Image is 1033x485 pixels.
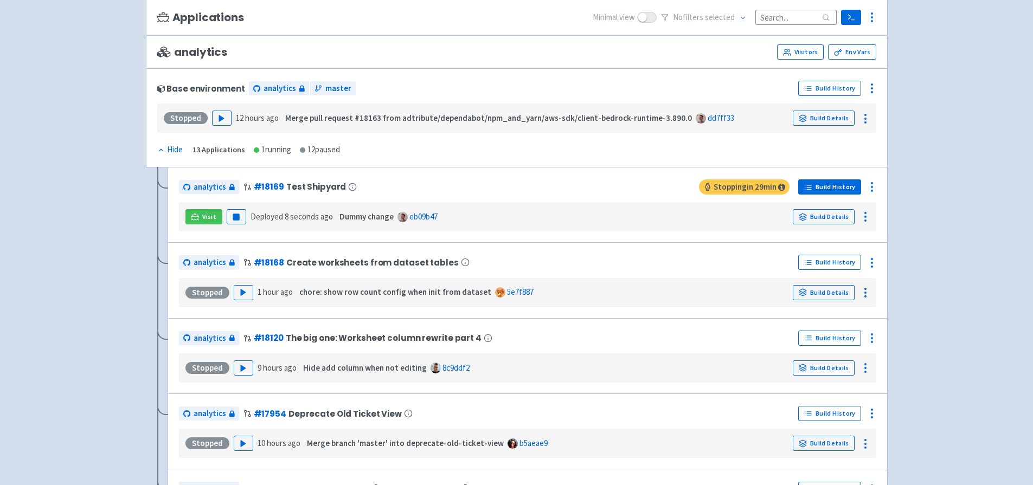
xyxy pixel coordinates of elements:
a: eb09b47 [409,211,438,222]
strong: Hide add column when not editing [303,363,427,373]
time: 9 hours ago [258,363,297,373]
button: Play [234,360,253,376]
span: analytics [194,181,226,193]
strong: chore: show row count config when init from dataset [299,287,491,297]
div: 12 paused [300,144,340,156]
span: analytics [194,408,226,420]
time: 12 hours ago [236,113,279,123]
a: b5aeae9 [519,438,548,448]
a: master [310,81,356,96]
button: Play [234,285,253,300]
time: 8 seconds ago [285,211,333,222]
a: Visitors [777,44,824,60]
a: analytics [179,331,239,346]
a: #18120 [254,332,284,344]
h3: Applications [157,11,244,24]
span: Minimal view [593,11,635,24]
a: dd7ff33 [708,113,734,123]
strong: Merge pull request #18163 from adtribute/dependabot/npm_and_yarn/aws-sdk/client-bedrock-runtime-3... [285,113,692,123]
span: Deprecate Old Ticket View [288,409,402,418]
a: #18168 [254,257,284,268]
span: analytics [264,82,296,95]
span: master [325,82,351,95]
span: Visit [202,212,216,221]
span: Stopping in 29 min [699,179,790,195]
div: 13 Applications [193,144,245,156]
span: analytics [194,256,226,269]
a: Env Vars [828,44,876,60]
div: Stopped [185,287,229,299]
strong: Merge branch 'master' into deprecate-old-ticket-view [307,438,504,448]
time: 10 hours ago [258,438,300,448]
span: Create worksheets from dataset tables [286,258,459,267]
a: analytics [179,180,239,195]
a: Build Details [793,436,855,451]
button: Play [234,436,253,451]
span: selected [705,12,735,22]
span: Test Shipyard [286,182,347,191]
input: Search... [755,10,837,24]
a: Build Details [793,111,855,126]
div: Base environment [157,84,245,93]
span: No filter s [673,11,735,24]
a: #17954 [254,408,286,419]
span: analytics [157,46,228,59]
div: Stopped [185,362,229,374]
a: Build History [798,331,861,346]
time: 1 hour ago [258,287,293,297]
span: The big one: Worksheet column rewrite part 4 [286,333,482,342]
a: Build Details [793,285,855,300]
button: Pause [227,209,246,224]
a: Build History [798,179,861,195]
span: Deployed [251,211,333,222]
a: Terminal [841,10,861,25]
a: #18169 [254,181,284,192]
a: analytics [179,255,239,270]
div: 1 running [254,144,291,156]
strong: Dummy change [339,211,394,222]
div: Stopped [164,112,208,124]
a: Build History [798,81,861,96]
a: analytics [249,81,309,96]
a: Visit [185,209,222,224]
a: Build History [798,255,861,270]
a: Build Details [793,360,855,376]
div: Stopped [185,437,229,449]
a: 5e7f887 [507,287,534,297]
button: Play [212,111,232,126]
button: Hide [157,144,184,156]
a: analytics [179,406,239,421]
a: Build Details [793,209,855,224]
div: Hide [157,144,183,156]
span: analytics [194,332,226,345]
a: 8c9ddf2 [442,363,470,373]
a: Build History [798,406,861,421]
